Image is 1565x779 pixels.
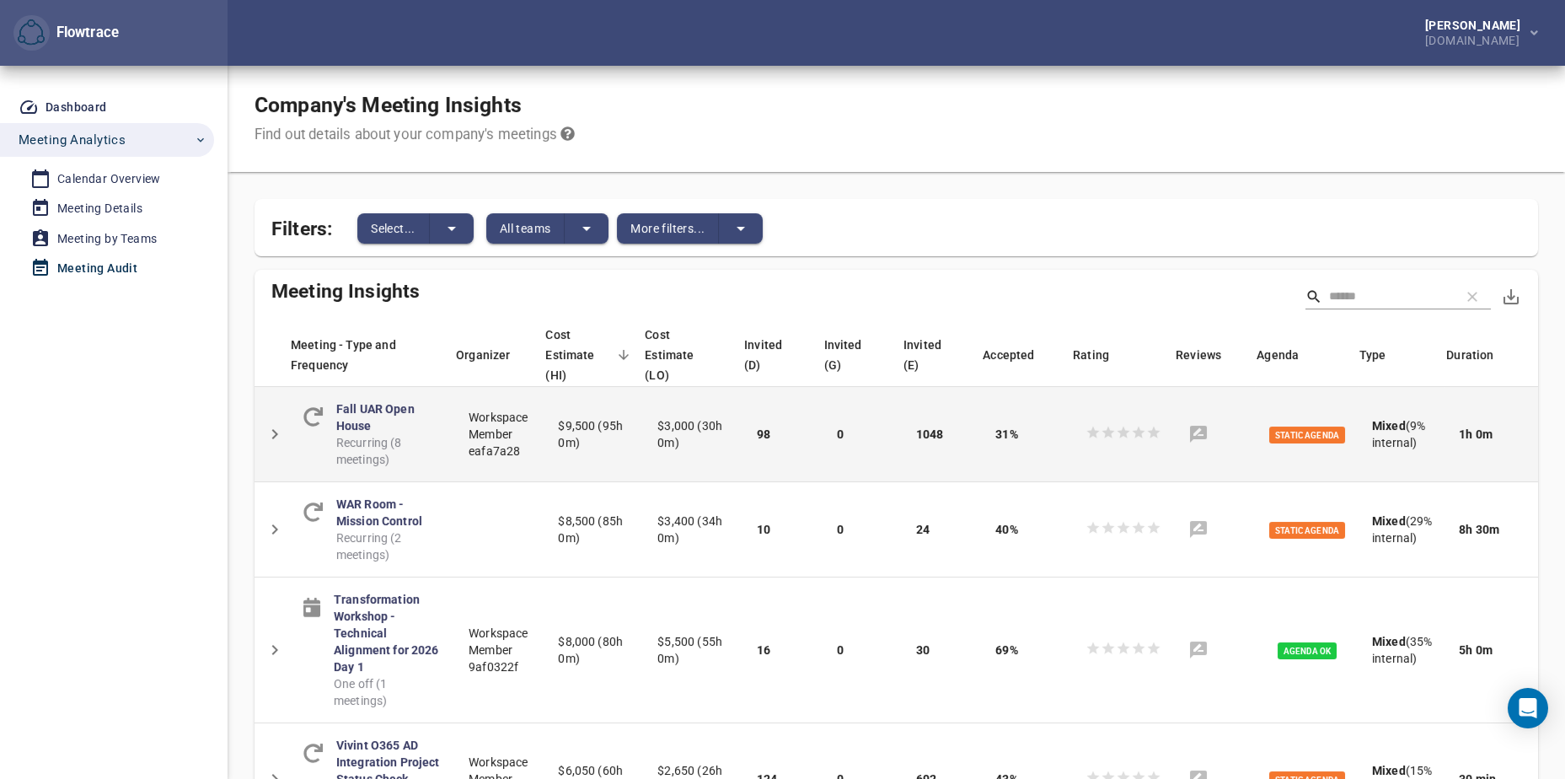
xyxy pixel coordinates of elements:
td: Workspace Member eafa7a28 [455,387,544,482]
button: Detail panel visibility toggle [255,509,295,550]
span: 0 [837,643,844,657]
td: Workspace Member 9af0322f [455,578,544,723]
span: Organizer [456,345,532,365]
div: (35% internal) [1372,633,1432,667]
svg: Search [1305,288,1322,305]
span: Formula: accepted invites * duration of events * hourly cost estimate. Cost estimate is based on ... [645,325,712,385]
button: Select... [357,213,430,244]
span: 24 [916,523,930,536]
div: No ratings found for this meeting. [1085,520,1161,540]
svg: No reviews found for this meeting. [1188,640,1209,660]
button: Flowtrace [13,15,50,51]
a: Fall UAR Open House [336,402,415,432]
div: split button [617,213,763,244]
div: Calendar Overview [57,169,161,190]
div: Cost Estimate (HI) [545,325,643,385]
div: Organizer [456,345,544,365]
div: 8h 30m [1459,521,1525,538]
div: Rating [1073,345,1174,365]
span: Does agenda exists? Static means agenda stays the same between meeting events. [1257,345,1299,365]
div: split button [486,213,609,244]
h1: Company's Meeting Insights [255,93,575,118]
div: Agenda [1257,345,1358,365]
input: Search [1329,284,1447,309]
b: Mixed [1372,514,1406,528]
td: $3,400 (34h 0m) [644,482,743,578]
div: 1h 0m [1459,426,1525,443]
div: (29% internal) [1372,513,1432,546]
span: 40% [995,523,1017,536]
div: Open Intercom Messenger [1508,688,1548,728]
span: Filters: [271,207,332,244]
svg: No reviews found for this meeting. [1188,424,1209,444]
span: What % of internal (direct & group) invites are accepted. [983,345,1034,365]
span: 30 [916,643,930,657]
div: 5h 0m [1459,642,1525,658]
button: [PERSON_NAME][DOMAIN_NAME] [1398,14,1552,51]
span: 98 [757,427,770,441]
span: External meeting participants invited directly within the meeting events. [903,335,949,375]
td: $9,500 (95h 0m) [544,387,644,482]
span: Agenda OK [1278,642,1337,659]
div: Flowtrace [50,23,119,43]
img: Flowtrace [18,19,45,46]
span: Recurring (8 meetings) [336,434,442,468]
div: [DOMAIN_NAME] [1425,31,1527,46]
button: Detail panel visibility toggle [255,630,295,670]
div: Find out details about your company's meetings [255,125,575,145]
span: 0 [837,427,844,441]
span: Meeting - Type and Frequency [291,335,445,375]
span: How many written feedbacks are available for this meeting. [1176,345,1221,365]
span: One off (1 meetings) [334,675,442,709]
svg: No reviews found for this meeting. [1188,519,1209,540]
td: $5,500 (55h 0m) [644,578,743,723]
span: 69% [995,643,1017,657]
div: Invited (G) [824,335,902,375]
span: Internal meeting participants invited through group invitation to the meeting events. [824,335,870,375]
span: Meeting Analytics [19,129,126,151]
span: Formula: (total invites - declined invites) * duration of events * hourly cost estimate. Cost est... [545,325,613,385]
div: Duration [1446,345,1537,365]
div: Flowtrace [13,15,119,51]
div: (9% internal) [1372,417,1432,451]
span: Static Agenda [1269,522,1345,539]
a: WAR Room - Mission Control [336,497,422,528]
div: Invited (E) [903,335,981,375]
div: Meeting by Teams [57,228,157,250]
span: Internal meeting participants invited directly to the meeting events. [744,335,790,375]
div: Cost Estimate (LO) [645,325,742,385]
div: No ratings found for this meeting. [1085,641,1161,660]
span: 31% [995,427,1017,441]
span: Static Agenda [1269,427,1345,443]
button: More filters... [617,213,719,244]
span: 1048 [916,427,944,441]
div: Meeting Details [57,198,142,219]
b: Mixed [1372,635,1406,648]
button: Detail panel visibility toggle [255,414,295,454]
div: split button [357,213,474,244]
a: Transformation Workshop - Technical Alignment for 2026 Day 1 [334,593,439,674]
div: Type [1359,345,1444,365]
span: All teams [500,218,551,239]
span: Is internal meeting or does invitees contain external participants. [1359,345,1386,365]
span: Select... [371,218,415,239]
div: Dashboard [46,97,107,118]
div: Meeting Audit [57,258,137,279]
div: [PERSON_NAME] [1425,19,1527,31]
div: Meeting - Type and Frequency [291,335,454,375]
span: More filters... [630,218,705,239]
td: $8,500 (85h 0m) [544,482,644,578]
div: Accepted [983,345,1071,365]
span: Average rating from meeting participants who have accepted the meeting. [1073,345,1109,365]
span: Recurring (2 meetings) [336,529,442,563]
div: Reviews [1176,345,1255,365]
td: $3,000 (30h 0m) [644,387,743,482]
span: Duration [1446,345,1515,365]
b: Mixed [1372,419,1406,432]
button: All teams [486,213,565,244]
span: 10 [757,523,770,536]
div: Invited (D) [744,335,822,375]
span: 16 [757,643,770,657]
td: $8,000 (80h 0m) [544,578,644,723]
